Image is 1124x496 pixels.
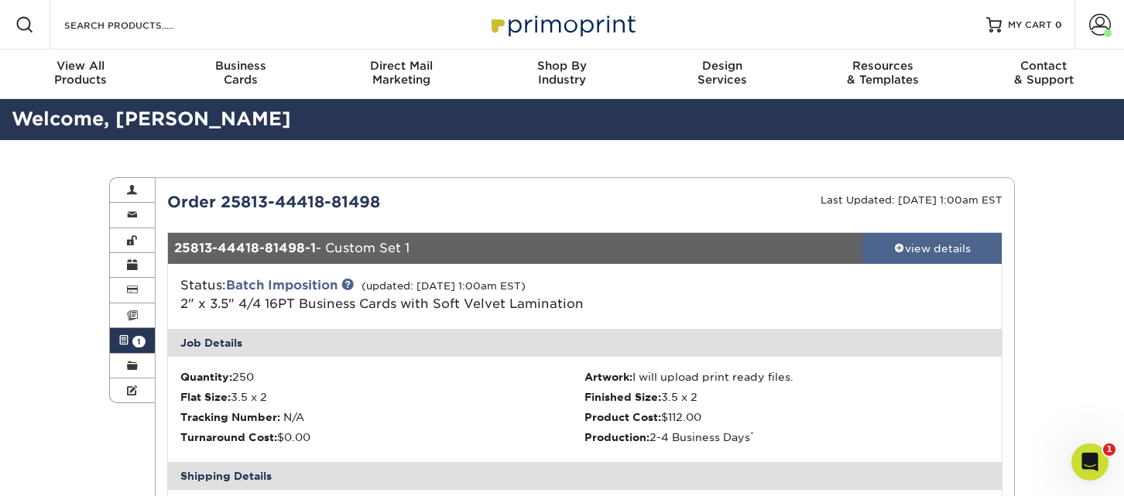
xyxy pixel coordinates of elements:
[110,328,155,353] a: 1
[862,233,1002,264] a: view details
[156,190,585,214] div: Order 25813-44418-81498
[584,371,632,383] strong: Artwork:
[643,50,803,99] a: DesignServices
[584,391,661,403] strong: Finished Size:
[1008,19,1052,32] span: MY CART
[862,241,1002,256] div: view details
[584,369,989,385] li: I will upload print ready files.
[803,59,963,73] span: Resources
[964,59,1124,73] span: Contact
[180,429,585,445] li: $0.00
[160,59,320,73] span: Business
[180,369,585,385] li: 250
[803,59,963,87] div: & Templates
[362,280,526,292] small: (updated: [DATE] 1:00am EST)
[174,241,316,255] strong: 25813-44418-81498-1
[168,329,1002,357] div: Job Details
[321,50,481,99] a: Direct MailMarketing
[180,296,584,311] span: ​2" x 3.5" 4/4 16PT Business Cards with Soft Velvet Lamination
[1103,443,1115,456] span: 1
[180,431,277,443] strong: Turnaround Cost:
[584,429,989,445] li: 2-4 Business Days
[1071,443,1109,481] iframe: Intercom live chat
[321,59,481,73] span: Direct Mail
[584,389,989,405] li: 3.5 x 2
[132,336,146,347] span: 1
[643,59,803,73] span: Design
[643,59,803,87] div: Services
[321,59,481,87] div: Marketing
[584,431,649,443] strong: Production:
[481,59,642,87] div: Industry
[160,50,320,99] a: BusinessCards
[584,409,989,425] li: $112.00
[803,50,963,99] a: Resources& Templates
[180,391,231,403] strong: Flat Size:
[964,50,1124,99] a: Contact& Support
[481,59,642,73] span: Shop By
[485,8,639,41] img: Primoprint
[180,411,280,423] strong: Tracking Number:
[168,462,1002,490] div: Shipping Details
[481,50,642,99] a: Shop ByIndustry
[4,449,132,491] iframe: Google Customer Reviews
[160,59,320,87] div: Cards
[283,411,304,423] span: N/A
[821,194,1002,206] small: Last Updated: [DATE] 1:00am EST
[964,59,1124,87] div: & Support
[169,276,724,313] div: Status:
[168,233,863,264] div: - Custom Set 1
[180,389,585,405] li: 3.5 x 2
[226,278,338,292] a: Batch Imposition
[63,15,214,34] input: SEARCH PRODUCTS.....
[1055,19,1062,30] span: 0
[180,371,232,383] strong: Quantity:
[584,411,661,423] strong: Product Cost:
